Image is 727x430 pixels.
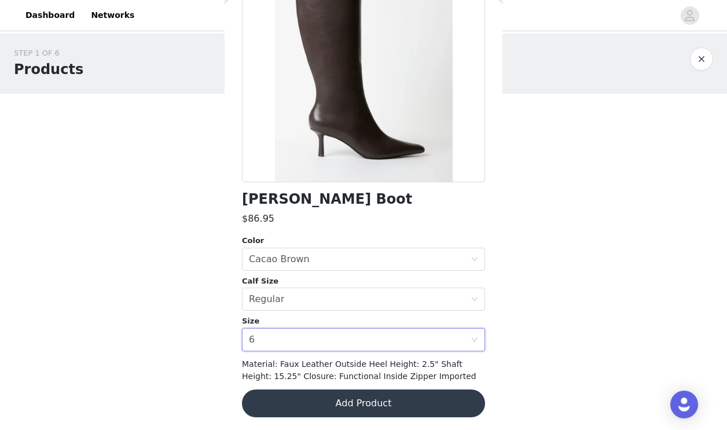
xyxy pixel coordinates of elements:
[670,391,698,418] div: Open Intercom Messenger
[242,315,485,327] div: Size
[242,389,485,417] button: Add Product
[84,2,141,28] a: Networks
[242,359,476,381] span: Material: Faux Leather Outside Heel Height: 2.5" Shaft Height: 15.25" Closure: Functional Inside ...
[242,212,274,226] h3: $86.95
[242,275,485,287] div: Calf Size
[249,329,255,351] div: 6
[14,47,83,59] div: STEP 1 OF 6
[249,288,284,310] div: Regular
[14,59,83,80] h1: Products
[249,248,310,270] div: Cacao Brown
[684,6,695,25] div: avatar
[19,2,82,28] a: Dashboard
[242,192,412,207] h1: [PERSON_NAME] Boot
[242,235,485,247] div: Color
